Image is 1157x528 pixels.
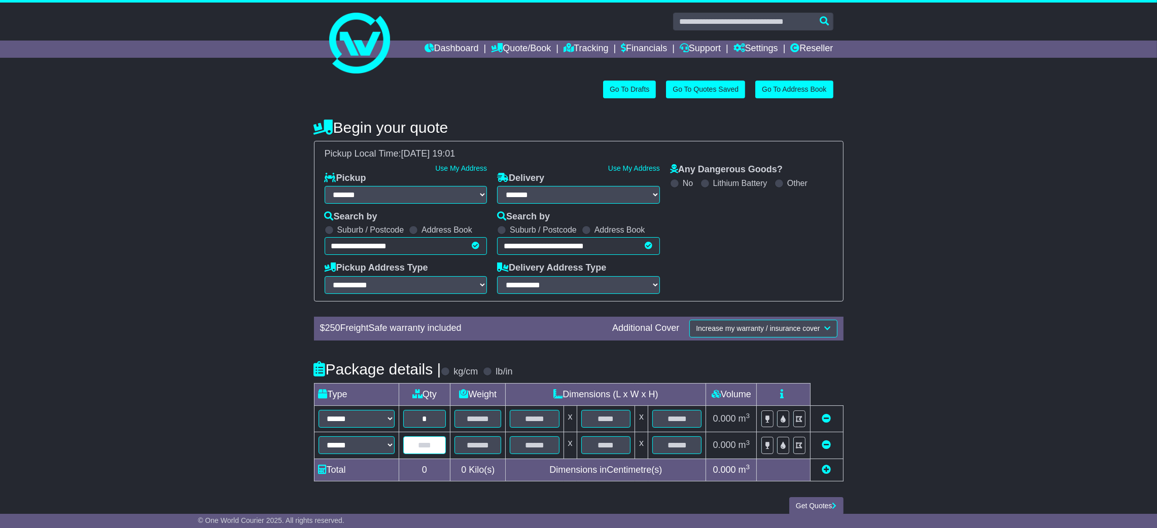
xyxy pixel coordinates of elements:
span: 0 [461,465,466,475]
label: Search by [497,211,550,222]
label: Pickup Address Type [325,262,428,274]
td: Weight [450,383,506,405]
label: kg/cm [453,366,478,378]
label: Search by [325,211,377,222]
a: Quote/Book [491,41,551,58]
label: Other [787,178,808,188]
td: Kilo(s) [450,459,506,481]
a: Settings [733,41,778,58]
label: Delivery [497,173,544,184]
td: Dimensions in Centimetre(s) [506,459,706,481]
span: [DATE] 19:01 [401,148,455,159]
label: Suburb / Postcode [510,225,577,235]
label: Address Book [422,225,472,235]
a: Go To Drafts [603,81,656,98]
td: x [564,432,577,459]
label: lb/in [496,366,512,378]
span: Increase my warranty / insurance cover [696,324,820,332]
button: Get Quotes [789,497,844,515]
span: m [739,440,750,450]
span: 0.000 [713,413,736,424]
button: Increase my warranty / insurance cover [689,320,837,337]
sup: 3 [746,463,750,471]
a: Remove this item [822,440,831,450]
a: Tracking [564,41,608,58]
label: Any Dangerous Goods? [670,164,783,175]
a: Dashboard [425,41,479,58]
a: Go To Quotes Saved [666,81,745,98]
a: Add new item [822,465,831,475]
a: Remove this item [822,413,831,424]
span: m [739,413,750,424]
td: Dimensions (L x W x H) [506,383,706,405]
sup: 3 [746,412,750,420]
h4: Begin your quote [314,119,844,136]
td: Volume [706,383,757,405]
td: x [635,432,648,459]
label: Lithium Battery [713,178,767,188]
td: Qty [399,383,450,405]
td: x [635,405,648,432]
label: No [683,178,693,188]
span: 0.000 [713,465,736,475]
span: 0.000 [713,440,736,450]
a: Use My Address [435,164,487,172]
a: Reseller [790,41,833,58]
a: Use My Address [608,164,660,172]
span: 250 [325,323,340,333]
td: Total [314,459,399,481]
td: x [564,405,577,432]
label: Suburb / Postcode [337,225,404,235]
span: © One World Courier 2025. All rights reserved. [198,516,344,524]
td: 0 [399,459,450,481]
h4: Package details | [314,361,441,378]
td: Type [314,383,399,405]
span: m [739,465,750,475]
div: $ FreightSafe warranty included [315,323,608,334]
div: Pickup Local Time: [320,148,838,160]
label: Address Book [594,225,645,235]
div: Additional Cover [607,323,684,334]
label: Pickup [325,173,366,184]
sup: 3 [746,439,750,446]
a: Go To Address Book [755,81,833,98]
label: Delivery Address Type [497,262,606,274]
a: Financials [621,41,667,58]
a: Support [680,41,721,58]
